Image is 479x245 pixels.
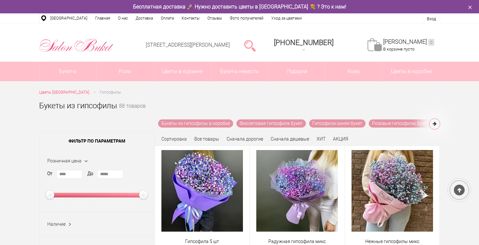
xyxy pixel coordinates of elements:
img: Радужная гипсофила микс [256,150,338,232]
span: Фильтр по параметрам [39,133,155,149]
ins: 0 [428,39,434,46]
span: Цветы [GEOGRAPHIC_DATA] [39,90,89,95]
a: Доставка [132,13,157,23]
a: Нежные гипсофилы микс [349,238,436,245]
a: Отзывы [203,13,226,23]
a: Подарки [268,62,325,81]
a: Цветы в коробке [383,62,440,81]
h1: Букеты из гипсофилы [39,100,117,112]
img: Нежные гипсофилы микс [352,150,433,232]
a: [STREET_ADDRESS][PERSON_NAME] [146,42,230,48]
a: Фото получателей [226,13,267,23]
a: Сначала дешевые [271,136,309,142]
a: Главная [91,13,114,23]
a: Контакты [178,13,203,23]
small: 88 товаров [119,104,146,119]
a: АКЦИЯ [333,136,348,142]
span: В корзине пусто [383,47,414,52]
a: Вход [427,16,436,21]
div: Бесплатная доставка 🚀 Нужно доставить цветы в [GEOGRAPHIC_DATA] 💐 ? Это к нам! [34,3,445,10]
label: От [47,170,52,177]
label: До [87,170,93,177]
a: Сначала дорогие [227,136,263,142]
span: Наличие [47,222,66,227]
a: ХИТ [317,136,325,142]
img: Гипсофила 5 шт [161,150,243,232]
a: Все товары [194,136,219,142]
a: Букеты невесты [211,62,268,81]
img: Цветы Нижний Новгород [39,37,114,54]
a: Гипсофила 5 шт [159,238,246,245]
a: Оплата [157,13,178,23]
span: [PHONE_NUMBER] [274,38,334,47]
span: Розничная цена [47,158,82,163]
span: Гипсофилы [100,90,121,95]
a: [GEOGRAPHIC_DATA] [46,13,91,23]
a: Букеты из гипсофилы в коробке [158,119,233,128]
a: Цветы в корзине [154,62,211,81]
span: Сортировка [161,136,187,142]
a: [PERSON_NAME] [383,38,434,46]
a: Цветы [GEOGRAPHIC_DATA] [39,89,89,96]
a: Фиолетовая гипсофила букет [236,119,306,128]
a: Букеты [39,62,97,81]
a: [PHONE_NUMBER] [270,36,337,55]
a: Уход за цветами [267,13,306,23]
a: О нас [114,13,132,23]
a: Гипсофила синяя букет [309,119,366,128]
span: Кому [325,62,382,81]
a: Розы [97,62,154,81]
a: Радужная гипсофила микс [254,238,340,245]
a: Розовые гипсофилы букеты [369,119,436,128]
